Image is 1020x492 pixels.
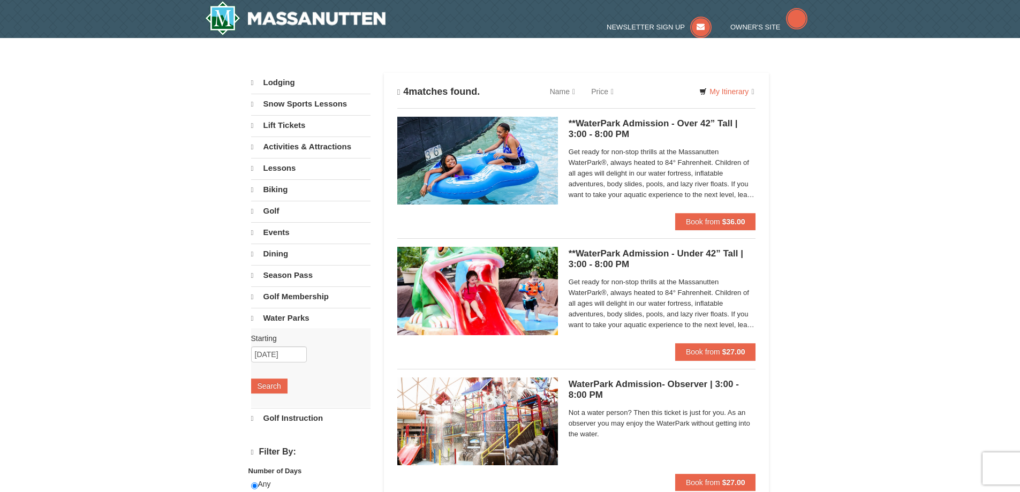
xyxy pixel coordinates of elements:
span: Not a water person? Then this ticket is just for you. As an observer you may enjoy the WaterPark ... [569,407,756,440]
img: 6619917-1058-293f39d8.jpg [397,117,558,205]
h4: Filter By: [251,447,371,457]
a: My Itinerary [692,84,761,100]
strong: $27.00 [722,478,745,487]
a: Biking [251,179,371,200]
a: Activities & Attractions [251,137,371,157]
a: Name [542,81,583,102]
strong: $36.00 [722,217,745,226]
img: 6619917-1062-d161e022.jpg [397,247,558,335]
span: Book from [686,347,720,356]
button: Search [251,379,288,393]
span: Get ready for non-stop thrills at the Massanutten WaterPark®, always heated to 84° Fahrenheit. Ch... [569,277,756,330]
img: Massanutten Resort Logo [205,1,386,35]
a: Price [583,81,622,102]
a: Golf Instruction [251,408,371,428]
span: Newsletter Sign Up [607,23,685,31]
span: Owner's Site [730,23,781,31]
a: Lodging [251,73,371,93]
a: Events [251,222,371,243]
a: Snow Sports Lessons [251,94,371,114]
strong: Number of Days [248,467,302,475]
span: Get ready for non-stop thrills at the Massanutten WaterPark®, always heated to 84° Fahrenheit. Ch... [569,147,756,200]
label: Starting [251,333,362,344]
h5: **WaterPark Admission - Over 42” Tall | 3:00 - 8:00 PM [569,118,756,140]
a: Golf [251,201,371,221]
span: Book from [686,217,720,226]
button: Book from $36.00 [675,213,756,230]
a: Lift Tickets [251,115,371,135]
a: Newsletter Sign Up [607,23,712,31]
a: Owner's Site [730,23,807,31]
a: Massanutten Resort [205,1,386,35]
a: Season Pass [251,265,371,285]
button: Book from $27.00 [675,474,756,491]
h5: **WaterPark Admission - Under 42” Tall | 3:00 - 8:00 PM [569,248,756,270]
a: Water Parks [251,308,371,328]
h5: WaterPark Admission- Observer | 3:00 - 8:00 PM [569,379,756,400]
a: Lessons [251,158,371,178]
a: Dining [251,244,371,264]
strong: $27.00 [722,347,745,356]
button: Book from $27.00 [675,343,756,360]
span: Book from [686,478,720,487]
img: 6619917-1066-60f46fa6.jpg [397,377,558,465]
a: Golf Membership [251,286,371,307]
